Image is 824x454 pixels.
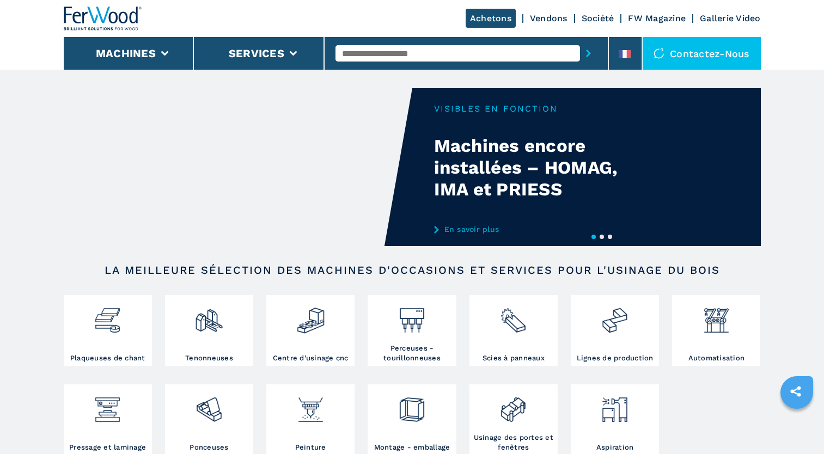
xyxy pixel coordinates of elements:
h3: Perceuses - tourillonneuses [370,343,453,363]
button: 3 [608,235,612,239]
h3: Scies à panneaux [483,353,545,363]
a: Centre d'usinage cnc [266,295,355,366]
h3: Usinage des portes et fenêtres [472,433,555,452]
h3: Ponceuses [190,443,228,452]
h3: Centre d'usinage cnc [273,353,349,363]
a: Vendons [530,13,567,23]
button: Machines [96,47,156,60]
h3: Aspiration [596,443,634,452]
button: Services [229,47,284,60]
img: squadratrici_2.png [194,298,223,335]
img: foratrici_inseritrici_2.png [398,298,426,335]
a: Société [582,13,614,23]
h3: Peinture [295,443,326,452]
h3: Tenonneuses [185,353,233,363]
div: Contactez-nous [643,37,761,70]
img: bordatrici_1.png [93,298,122,335]
h2: LA MEILLEURE SÉLECTION DES MACHINES D'OCCASIONS ET SERVICES POUR L'USINAGE DU BOIS [99,263,726,277]
a: En savoir plus [434,225,648,234]
img: pressa-strettoia.png [93,387,122,424]
img: aspirazione_1.png [600,387,629,424]
img: automazione.png [702,298,731,335]
h3: Pressage et laminage [69,443,146,452]
a: Automatisation [672,295,760,366]
a: Plaqueuses de chant [64,295,152,366]
button: submit-button [580,41,597,66]
h3: Montage - emballage [374,443,450,452]
button: 1 [591,235,596,239]
h3: Plaqueuses de chant [70,353,145,363]
a: FW Magazine [628,13,686,23]
img: Contactez-nous [654,48,664,59]
a: Gallerie Video [700,13,761,23]
img: centro_di_lavoro_cnc_2.png [296,298,325,335]
img: linee_di_produzione_2.png [600,298,629,335]
a: Scies à panneaux [469,295,558,366]
a: Achetons [466,9,516,28]
button: 2 [600,235,604,239]
h3: Automatisation [688,353,745,363]
iframe: Chat [778,405,816,446]
img: verniciatura_1.png [296,387,325,424]
img: lavorazione_porte_finestre_2.png [499,387,528,424]
h3: Lignes de production [577,353,654,363]
img: levigatrici_2.png [194,387,223,424]
a: Perceuses - tourillonneuses [368,295,456,366]
img: sezionatrici_2.png [499,298,528,335]
video: Your browser does not support the video tag. [64,88,412,246]
a: Tenonneuses [165,295,253,366]
a: sharethis [782,378,809,405]
img: Ferwood [64,7,142,30]
a: Lignes de production [571,295,659,366]
img: montaggio_imballaggio_2.png [398,387,426,424]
